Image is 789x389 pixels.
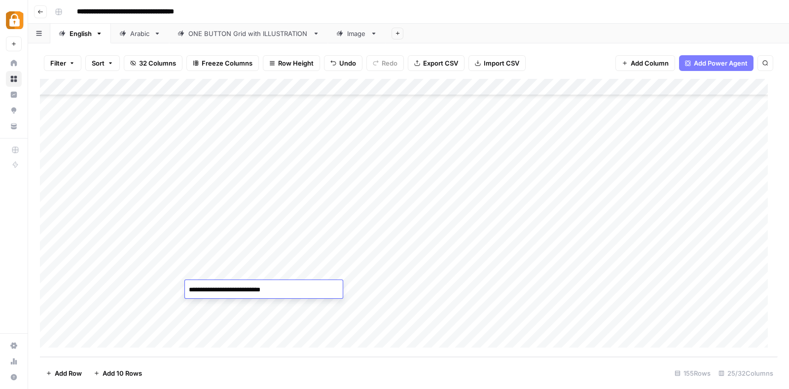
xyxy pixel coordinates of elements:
button: Add Power Agent [679,55,753,71]
a: Image [328,24,386,43]
a: Usage [6,354,22,369]
button: Freeze Columns [186,55,259,71]
button: Row Height [263,55,320,71]
div: 155 Rows [671,365,715,381]
div: Image [347,29,366,38]
button: Redo [366,55,404,71]
a: Settings [6,338,22,354]
div: 25/32 Columns [715,365,777,381]
button: 32 Columns [124,55,182,71]
button: Undo [324,55,362,71]
span: Export CSV [423,58,458,68]
a: Home [6,55,22,71]
span: Import CSV [484,58,519,68]
a: Arabic [111,24,169,43]
span: Sort [92,58,105,68]
button: Add Row [40,365,88,381]
span: Add 10 Rows [103,368,142,378]
button: Import CSV [468,55,526,71]
span: Freeze Columns [202,58,252,68]
div: English [70,29,92,38]
span: Add Power Agent [694,58,748,68]
button: Add 10 Rows [88,365,148,381]
button: Workspace: Adzz [6,8,22,33]
a: Opportunities [6,103,22,118]
button: Filter [44,55,81,71]
div: Arabic [130,29,150,38]
div: ONE BUTTON Grid with ILLUSTRATION [188,29,309,38]
span: 32 Columns [139,58,176,68]
a: Browse [6,71,22,87]
span: Undo [339,58,356,68]
span: Redo [382,58,397,68]
button: Add Column [615,55,675,71]
img: Adzz Logo [6,11,24,29]
button: Help + Support [6,369,22,385]
button: Sort [85,55,120,71]
button: Export CSV [408,55,465,71]
a: English [50,24,111,43]
span: Filter [50,58,66,68]
span: Add Column [631,58,669,68]
a: ONE BUTTON Grid with ILLUSTRATION [169,24,328,43]
a: Insights [6,87,22,103]
span: Add Row [55,368,82,378]
span: Row Height [278,58,314,68]
a: Your Data [6,118,22,134]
